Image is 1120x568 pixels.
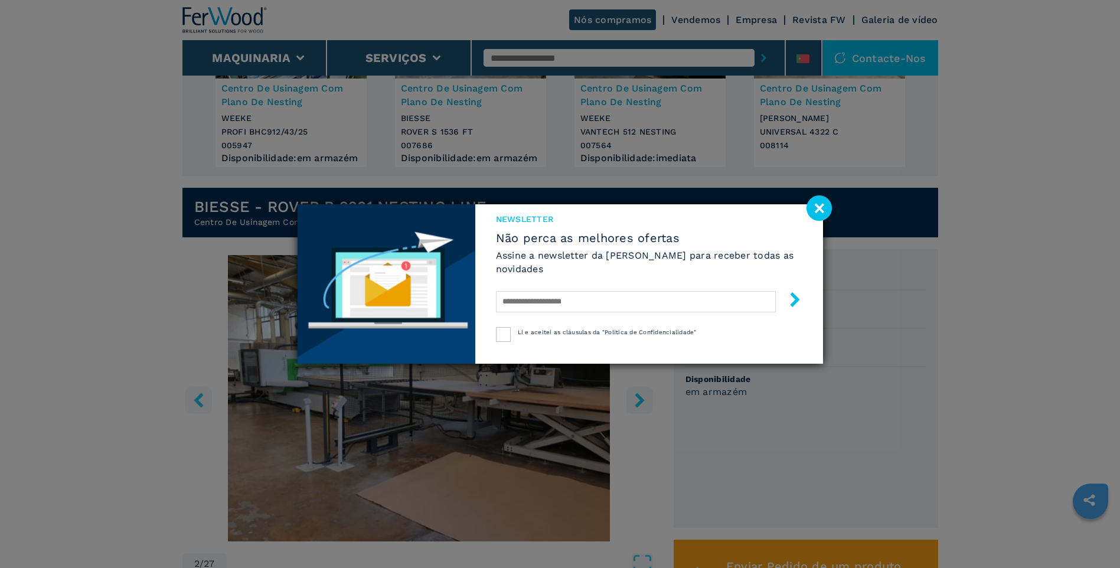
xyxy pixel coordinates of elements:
[298,204,475,364] img: Newsletter image
[496,231,802,245] span: Não perca as melhores ofertas
[496,249,802,276] h6: Assine a newsletter da [PERSON_NAME] para receber todas as novidades
[518,329,697,335] span: Li e aceitei as cláusulas da "Política de Confidencialidade"
[496,213,802,225] span: Newsletter
[776,288,802,315] button: submit-button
